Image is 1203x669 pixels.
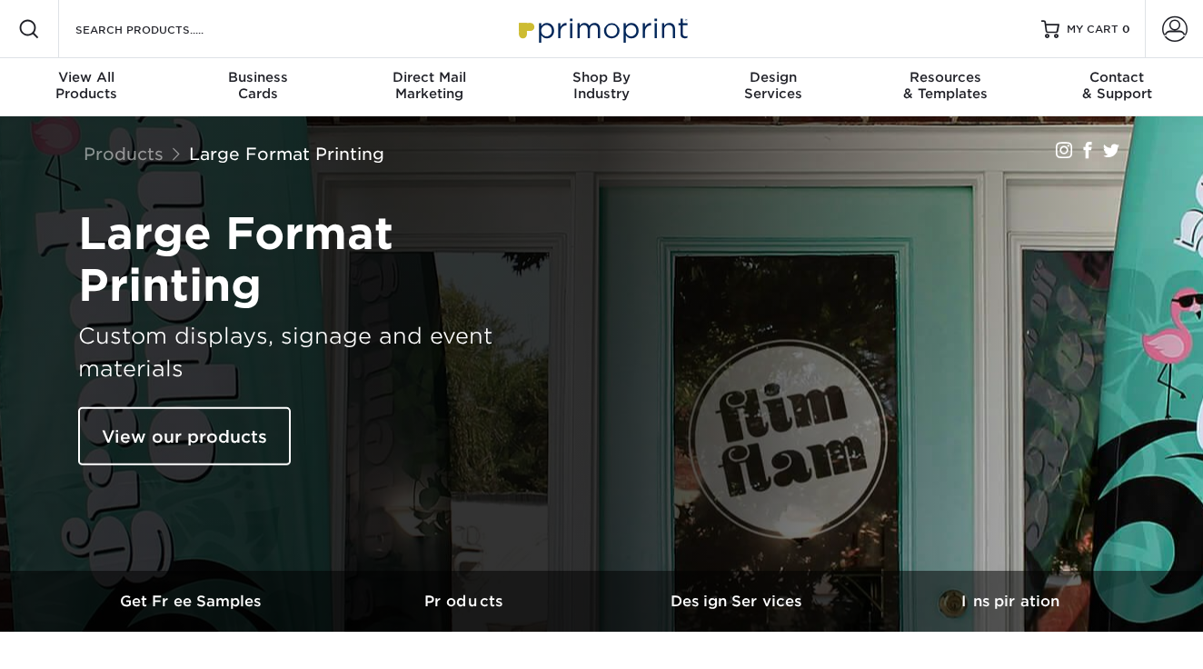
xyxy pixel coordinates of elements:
input: SEARCH PRODUCTS..... [74,18,251,40]
span: Design [688,69,860,85]
a: Design Services [601,571,874,632]
a: Direct MailMarketing [343,58,515,116]
span: Direct Mail [343,69,515,85]
img: Primoprint [511,9,692,48]
div: Marketing [343,69,515,102]
h3: Products [329,593,601,610]
h1: Large Format Printing [78,207,532,312]
div: & Support [1031,69,1203,102]
div: Services [688,69,860,102]
a: Shop ByIndustry [515,58,687,116]
h3: Get Free Samples [56,593,329,610]
span: Shop By [515,69,687,85]
h3: Inspiration [874,593,1147,610]
div: Industry [515,69,687,102]
a: Get Free Samples [56,571,329,632]
a: Products [84,144,164,164]
span: MY CART [1067,22,1118,37]
a: Contact& Support [1031,58,1203,116]
a: Products [329,571,601,632]
h3: Custom displays, signage and event materials [78,320,532,385]
div: & Templates [860,69,1031,102]
a: Large Format Printing [189,144,384,164]
a: BusinessCards [172,58,343,116]
a: Inspiration [874,571,1147,632]
h3: Design Services [601,593,874,610]
a: View our products [78,407,291,465]
span: Resources [860,69,1031,85]
div: Cards [172,69,343,102]
a: DesignServices [688,58,860,116]
span: Business [172,69,343,85]
span: Contact [1031,69,1203,85]
span: 0 [1122,23,1130,35]
a: Resources& Templates [860,58,1031,116]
